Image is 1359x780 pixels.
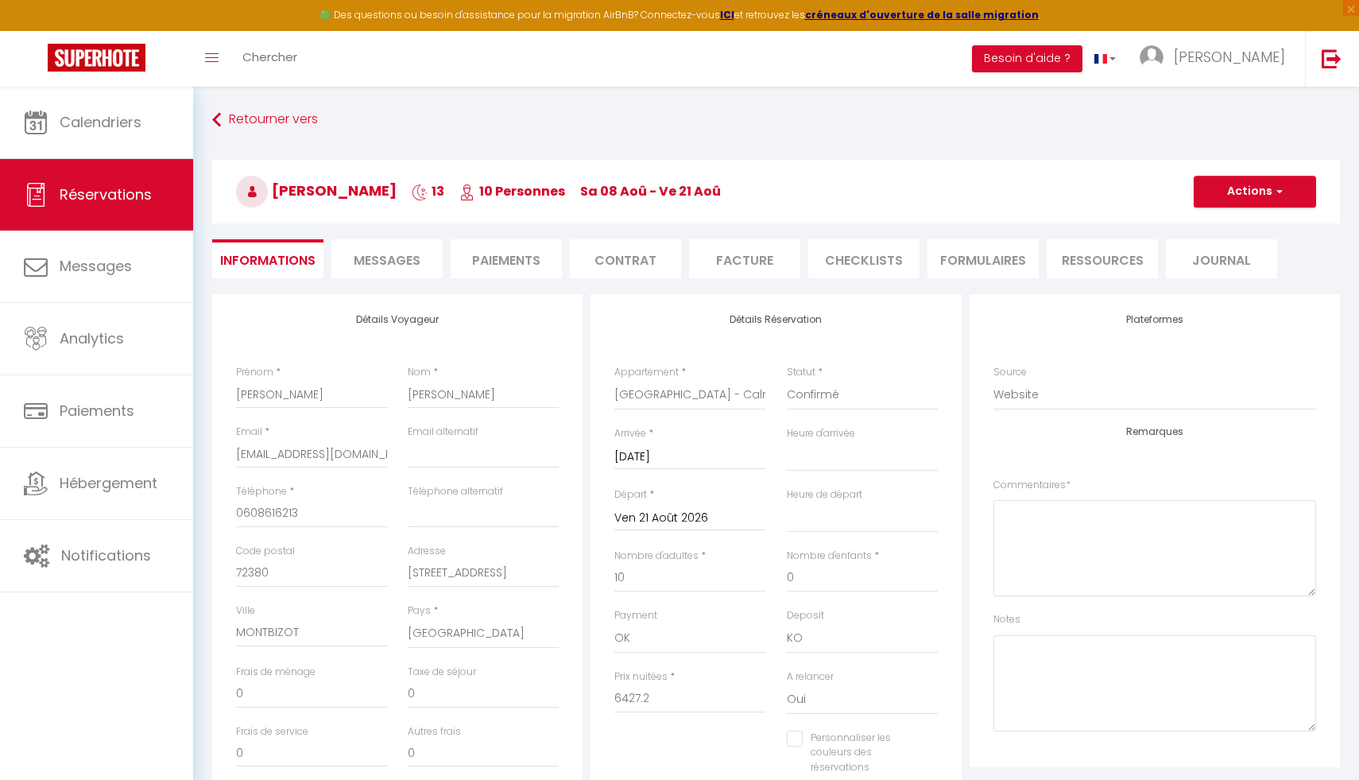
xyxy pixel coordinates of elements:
img: logout [1322,49,1342,68]
button: Ouvrir le widget de chat LiveChat [13,6,60,54]
h4: Plateformes [993,314,1316,325]
li: Facture [689,239,800,278]
label: Personnaliser les couleurs des réservations [803,731,918,776]
label: Deposit [787,608,824,623]
span: Messages [354,251,420,270]
h4: Détails Réservation [614,314,937,325]
label: Code postal [236,544,295,559]
span: 13 [412,182,444,200]
li: CHECKLISTS [808,239,920,278]
label: Statut [787,365,815,380]
label: Pays [408,603,431,619]
a: ... [PERSON_NAME] [1128,31,1305,87]
span: [PERSON_NAME] [236,180,397,200]
span: Messages [60,256,132,276]
span: Calendriers [60,112,141,132]
a: créneaux d'ouverture de la salle migration [805,8,1039,21]
span: Analytics [60,328,124,348]
label: Taxe de séjour [408,665,476,680]
label: Prénom [236,365,273,380]
label: Notes [993,612,1020,627]
span: 10 Personnes [459,182,565,200]
li: Ressources [1047,239,1158,278]
li: Paiements [451,239,562,278]
label: Source [993,365,1027,380]
label: Prix nuitées [614,669,668,685]
label: Ville [236,603,255,619]
label: Départ [614,487,647,503]
label: Email [236,425,262,440]
label: A relancer [787,669,834,685]
h4: Remarques [993,426,1316,437]
label: Téléphone alternatif [408,484,503,499]
label: Commentaires [993,478,1071,493]
label: Nombre d'enfants [787,549,872,564]
span: sa 08 Aoû - ve 21 Aoû [580,182,721,200]
span: [PERSON_NAME] [1174,47,1285,67]
button: Besoin d'aide ? [972,45,1082,72]
span: Réservations [60,184,152,204]
button: Actions [1194,176,1316,208]
li: Contrat [570,239,681,278]
li: Informations [212,239,323,278]
img: Super Booking [48,44,145,72]
label: Téléphone [236,484,287,499]
span: Hébergement [60,473,157,493]
label: Nombre d'adultes [614,549,699,564]
label: Heure de départ [787,487,862,503]
label: Adresse [408,544,446,559]
span: Notifications [61,545,151,565]
label: Arrivée [614,426,646,441]
label: Payment [614,608,657,623]
a: Chercher [230,31,309,87]
label: Email alternatif [408,425,478,440]
label: Frais de service [236,724,308,739]
a: Retourner vers [212,106,1340,134]
span: Paiements [60,401,134,421]
label: Appartement [614,365,679,380]
img: ... [1140,45,1163,69]
label: Frais de ménage [236,665,316,680]
h4: Détails Voyageur [236,314,559,325]
label: Nom [408,365,431,380]
li: Journal [1166,239,1277,278]
a: ICI [720,8,734,21]
li: FORMULAIRES [927,239,1039,278]
span: Chercher [242,49,297,65]
label: Autres frais [408,724,461,739]
label: Heure d'arrivée [787,426,855,441]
